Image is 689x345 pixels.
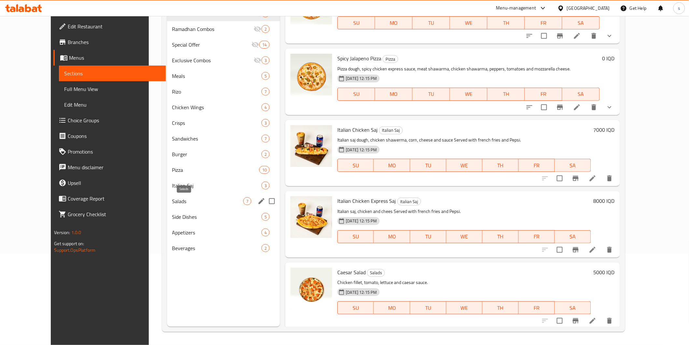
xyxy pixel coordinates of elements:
[594,268,615,277] h6: 5000 IQD
[172,56,254,64] span: Exclusive Combos
[367,269,385,277] span: Salads
[68,195,161,202] span: Coverage Report
[251,41,259,49] svg: Inactive section
[525,16,562,29] button: FR
[167,84,280,99] div: Rizo7
[527,89,560,99] span: FR
[261,229,270,236] div: items
[557,161,588,170] span: SA
[521,303,552,313] span: FR
[167,225,280,240] div: Appetizers4
[54,228,70,237] span: Version:
[64,85,161,93] span: Full Menu View
[415,18,447,28] span: TU
[527,18,560,28] span: FR
[167,99,280,115] div: Chicken Wings4
[521,232,552,241] span: FR
[555,159,591,172] button: SA
[290,125,332,167] img: Italian Chicken Saj
[555,301,591,314] button: SA
[172,72,262,80] span: Meals
[167,52,280,68] div: Exclusive Combos3
[172,25,254,33] span: Ramadhan Combos
[553,243,567,257] span: Select to update
[586,28,602,44] button: delete
[337,278,591,287] p: Chicken fillet, tomato, lettuce and caesar sauce.
[602,171,617,186] button: delete
[340,89,373,99] span: SU
[555,230,591,243] button: SA
[602,242,617,258] button: delete
[167,21,280,37] div: Ramadhan Combos2
[261,72,270,80] div: items
[261,150,270,158] div: items
[565,89,597,99] span: SA
[167,209,280,225] div: Side Dishes5
[59,97,166,112] a: Edit Menu
[562,88,600,101] button: SA
[537,29,551,43] span: Select to update
[262,136,269,142] span: 7
[172,119,262,127] span: Crisps
[53,19,166,34] a: Edit Restaurant
[261,56,270,64] div: items
[553,172,567,185] span: Select to update
[172,135,262,142] span: Sandwiches
[522,99,537,115] button: sort-choices
[376,232,407,241] span: MO
[376,303,407,313] span: MO
[167,115,280,131] div: Crisps3
[53,34,166,50] a: Branches
[552,99,568,115] button: Branch-specific-item
[337,88,375,101] button: SU
[261,244,270,252] div: items
[340,232,371,241] span: SU
[378,89,410,99] span: MO
[53,144,166,159] a: Promotions
[606,103,613,111] svg: Show Choices
[262,104,269,111] span: 4
[594,125,615,134] h6: 7000 IQD
[573,103,581,111] a: Edit menu item
[53,112,166,128] a: Choice Groups
[69,54,161,62] span: Menus
[53,191,166,206] a: Coverage Report
[262,230,269,236] span: 4
[340,161,371,170] span: SU
[53,50,166,66] a: Menus
[337,207,591,216] p: Italian saj, chicken and chees Served with french fries and Pepsi.
[54,246,95,254] a: Support.OpsPlatform
[172,150,262,158] span: Burger
[290,54,332,96] img: Spicy Jalapeno Pizza
[262,26,269,32] span: 2
[337,159,374,172] button: SU
[290,196,332,238] img: Italian Chicken Express Saj
[410,301,446,314] button: TU
[172,213,262,221] span: Side Dishes
[172,41,252,49] span: Special Offer
[453,89,485,99] span: WE
[565,18,597,28] span: SA
[485,303,516,313] span: TH
[374,230,410,243] button: MO
[522,28,537,44] button: sort-choices
[594,196,615,205] h6: 8000 IQD
[573,32,581,40] a: Edit menu item
[453,18,485,28] span: WE
[413,232,444,241] span: TU
[343,289,379,295] span: [DATE] 12:15 PM
[446,230,483,243] button: WE
[340,303,371,313] span: SU
[446,159,483,172] button: WE
[343,75,379,82] span: [DATE] 12:15 PM
[53,206,166,222] a: Grocery Checklist
[374,159,410,172] button: MO
[678,5,680,12] span: s
[71,228,81,237] span: 1.0.0
[413,16,450,29] button: TU
[259,41,270,49] div: items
